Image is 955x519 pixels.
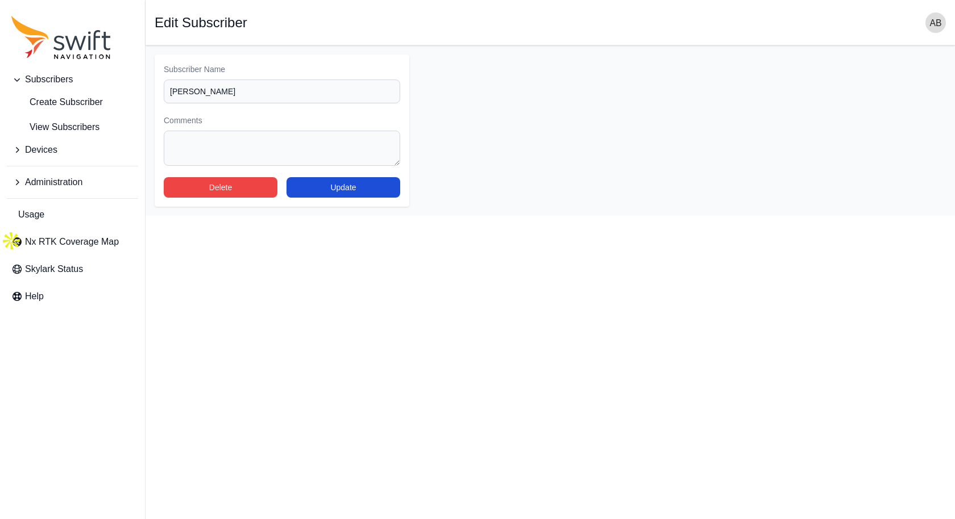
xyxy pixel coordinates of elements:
button: Delete [164,177,277,198]
span: Skylark Status [25,262,83,276]
span: Create Subscriber [11,95,103,109]
h1: Edit Subscriber [155,16,247,30]
button: Devices [7,139,138,161]
button: Update [286,177,400,198]
span: Usage [18,208,44,221]
a: View Subscribers [7,116,138,139]
span: View Subscribers [11,120,99,134]
button: Administration [7,171,138,194]
a: Help [7,285,138,308]
img: user photo [925,12,946,33]
label: Subscriber Name [164,64,400,75]
span: Help [25,290,44,303]
a: Skylark Status [7,258,138,281]
label: Comments [164,115,400,126]
button: Subscribers [7,68,138,91]
span: Devices [25,143,57,157]
span: Administration [25,175,82,189]
span: Subscribers [25,73,73,86]
a: Usage [7,203,138,226]
a: Create Subscriber [7,91,138,114]
input: example-subscriber [164,79,400,103]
